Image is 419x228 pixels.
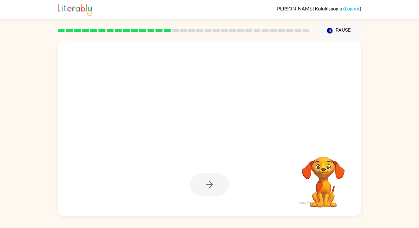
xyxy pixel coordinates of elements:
[275,6,343,11] span: [PERSON_NAME] Kolukisaoglu
[275,6,361,11] div: ( )
[317,24,361,38] button: Pause
[293,147,354,208] video: Your browser must support playing .mp4 files to use Literably. Please try using another browser.
[345,6,360,11] a: Logout
[58,2,92,16] img: Literably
